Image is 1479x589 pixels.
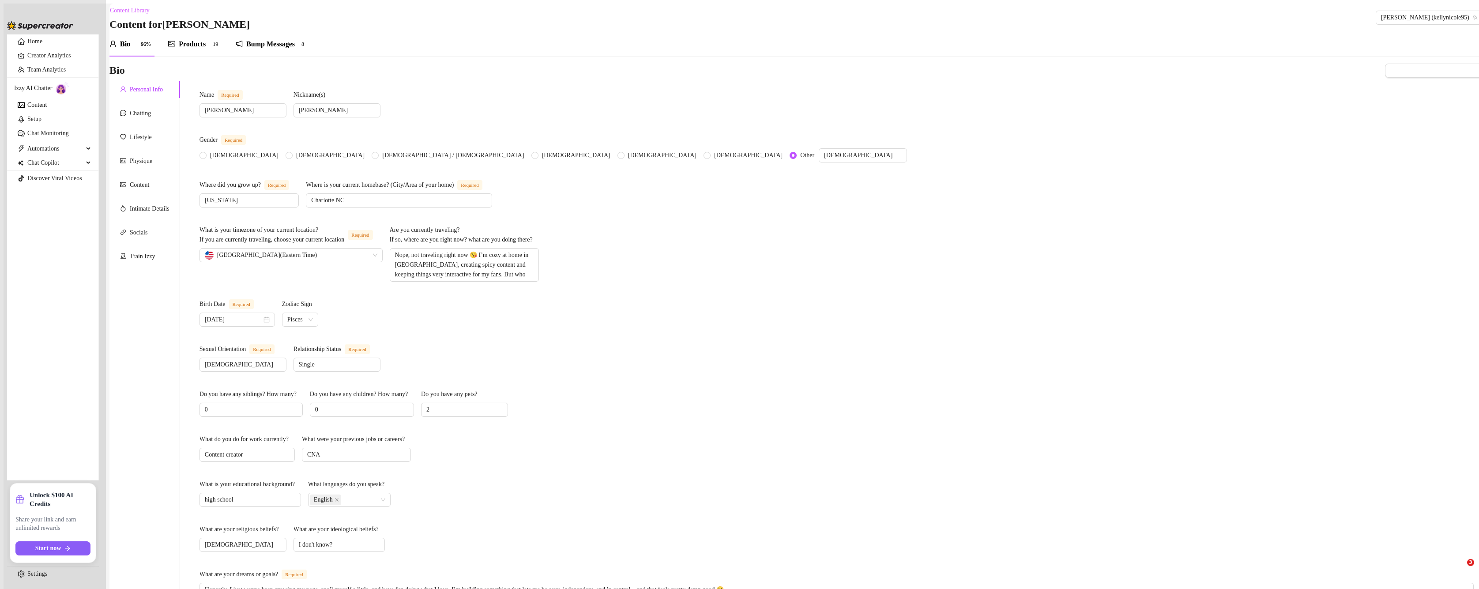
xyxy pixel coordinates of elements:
span: 1 [213,41,215,47]
h3: Content for [PERSON_NAME] [109,18,250,32]
button: Content Library [109,4,157,18]
label: What are your religious beliefs? [199,525,285,534]
div: Relationship Status [294,344,342,354]
label: Birth Date [199,299,263,309]
div: Where is your current homebase? (City/Area of your home) [306,180,454,190]
span: Required [218,90,242,100]
span: 8 [301,41,304,47]
span: English [310,495,341,505]
sup: 19 [209,40,222,49]
span: Import Bio from other creator [1402,67,1475,74]
input: Where did you grow up? [205,196,292,205]
label: What languages do you speak? [308,480,391,489]
strong: Unlock $100 AI Credits [30,491,90,508]
span: team [1472,15,1478,20]
span: [DEMOGRAPHIC_DATA] [711,151,786,160]
div: Lifestyle [130,132,152,142]
div: What were your previous jobs or careers? [302,434,405,444]
input: Nickname(s) [299,106,373,115]
span: idcard [120,158,126,164]
div: Where did you grow up? [199,180,261,190]
div: What is your educational background? [199,480,295,489]
div: Gender [199,135,218,145]
div: Products [179,39,206,49]
span: Required [348,230,373,240]
label: Where did you grow up? [199,180,299,190]
input: Do you have any siblings? How many? [205,405,296,415]
a: Settings [27,570,47,577]
div: What are your dreams or goals? [199,570,278,579]
div: Physique [130,156,152,166]
a: Team Analytics [27,66,66,73]
div: What are your ideological beliefs? [294,525,379,534]
input: What languages do you speak? [343,495,345,505]
a: Setup [27,116,41,122]
label: What are your dreams or goals? [199,570,316,579]
img: us [205,251,214,260]
div: Birth Date [199,299,226,309]
span: [DEMOGRAPHIC_DATA] [538,151,614,160]
span: Start now [35,545,61,552]
a: Content [27,102,47,108]
a: Chat Monitoring [27,130,69,136]
span: [DEMOGRAPHIC_DATA] / [DEMOGRAPHIC_DATA] [379,151,527,160]
span: close [335,498,339,502]
span: Chat Copilot [27,156,83,170]
div: Do you have any siblings? How many? [199,389,297,399]
label: Do you have any pets? [421,389,483,399]
div: Train Izzy [130,252,155,261]
div: What do you do for work currently? [199,434,289,444]
span: heart [120,134,126,140]
input: What are your ideological beliefs? [299,540,378,550]
input: What is your educational background? [205,495,294,505]
label: Zodiac Sign [282,299,318,309]
h3: Bio [109,64,125,78]
span: experiment [120,253,126,259]
span: Required [221,135,246,145]
span: Automations [27,142,83,156]
span: picture [120,181,126,188]
span: message [120,110,126,116]
img: AI Chatter [56,82,69,94]
span: Required [345,344,369,354]
sup: 8 [298,40,307,49]
label: What is your educational background? [199,480,301,489]
span: import [1392,67,1398,73]
span: [DEMOGRAPHIC_DATA] [207,151,282,160]
img: Chat Copilot [18,160,23,166]
input: What do you do for work currently? [205,450,288,460]
span: [DEMOGRAPHIC_DATA] [625,151,700,160]
input: Do you have any children? How many? [315,405,407,415]
iframe: Intercom live chat [1449,559,1470,580]
a: Discover Viral Videos [27,175,82,181]
label: Relationship Status [294,344,380,354]
span: Other [797,148,911,162]
span: user [109,40,117,47]
input: Do you have any pets? [426,405,501,415]
label: What are your ideological beliefs? [294,525,385,534]
input: What were your previous jobs or careers? [307,450,404,460]
label: Sexual Orientation [199,344,284,354]
span: Are you currently traveling? If so, where are you right now? what are you doing there? [390,227,533,243]
span: Required [249,344,274,354]
input: Where is your current homebase? (City/Area of your home) [311,196,485,205]
span: Required [457,180,482,190]
span: notification [236,40,243,47]
span: [DEMOGRAPHIC_DATA] [293,151,368,160]
span: thunderbolt [18,145,25,152]
input: Other [819,148,907,162]
span: arrow-right [64,545,71,551]
div: Do you have any pets? [421,389,478,399]
label: Name [199,90,252,100]
span: Required [229,299,254,309]
div: Content [130,180,149,190]
input: What are your religious beliefs? [205,540,279,550]
span: Kelly (kellynicole95) [1381,11,1477,24]
sup: 96% [137,40,154,49]
label: Gender [199,135,256,145]
span: Pisces [287,313,313,326]
div: Name [199,90,214,100]
div: Do you have any children? How many? [310,389,408,399]
label: Nickname(s) [294,90,331,100]
span: Izzy AI Chatter [14,83,52,93]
